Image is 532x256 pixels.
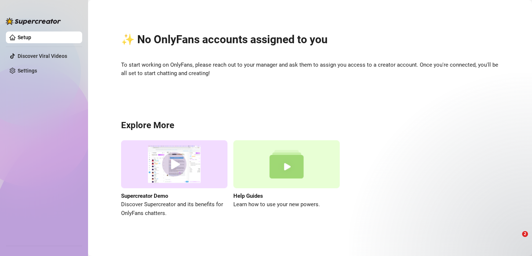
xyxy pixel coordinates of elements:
[233,193,263,199] strong: Help Guides
[522,231,528,237] span: 2
[18,53,67,59] a: Discover Viral Videos
[121,140,227,218] a: Supercreator DemoDiscover Supercreator and its benefits for OnlyFans chatters.
[6,18,61,25] img: logo-BBDzfeDw.svg
[121,120,499,131] h3: Explore More
[233,200,340,209] span: Learn how to use your new powers.
[121,200,227,218] span: Discover Supercreator and its benefits for OnlyFans chatters.
[233,140,340,218] a: Help GuidesLearn how to use your new powers.
[18,34,31,40] a: Setup
[121,140,227,188] img: supercreator demo
[121,61,499,78] span: To start working on OnlyFans, please reach out to your manager and ask them to assign you access ...
[233,140,340,188] img: help guides
[121,33,499,47] h2: ✨ No OnlyFans accounts assigned to you
[121,193,168,199] strong: Supercreator Demo
[18,68,37,74] a: Settings
[507,231,525,249] iframe: Intercom live chat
